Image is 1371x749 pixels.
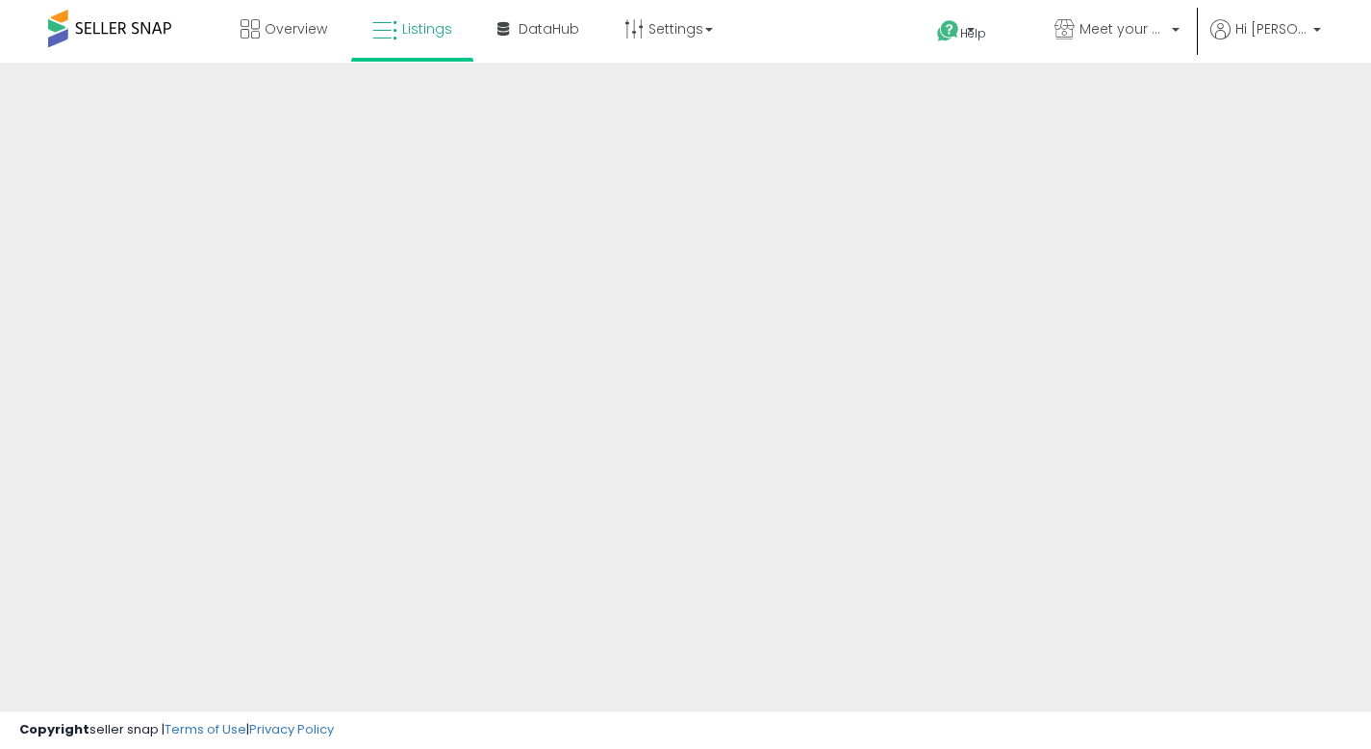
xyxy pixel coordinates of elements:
span: Help [960,25,986,41]
span: Meet your needs [1079,19,1166,39]
strong: Copyright [19,720,89,738]
a: Help [922,5,1024,63]
span: DataHub [519,19,579,39]
span: Overview [265,19,327,39]
span: Listings [402,19,452,39]
a: Terms of Use [165,720,246,738]
div: seller snap | | [19,721,334,739]
i: Get Help [936,19,960,43]
a: Hi [PERSON_NAME] [1210,19,1321,63]
a: Privacy Policy [249,720,334,738]
span: Hi [PERSON_NAME] [1235,19,1308,39]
